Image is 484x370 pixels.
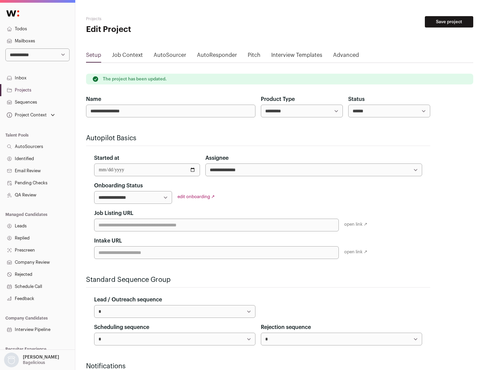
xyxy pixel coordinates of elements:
h1: Edit Project [86,24,215,35]
button: Open dropdown [5,110,56,120]
button: Save project [425,16,473,28]
a: AutoResponder [197,51,237,62]
label: Product Type [261,95,295,103]
a: Interview Templates [271,51,322,62]
p: Bagelicious [23,360,45,365]
a: edit onboarding ↗ [177,194,215,199]
a: Setup [86,51,101,62]
h2: Projects [86,16,215,22]
p: [PERSON_NAME] [23,355,59,360]
p: The project has been updated. [103,76,167,82]
label: Name [86,95,101,103]
a: Advanced [333,51,359,62]
button: Open dropdown [3,353,61,367]
label: Rejection sequence [261,323,311,331]
a: AutoSourcer [154,51,186,62]
h2: Autopilot Basics [86,134,430,143]
label: Intake URL [94,237,122,245]
div: Project Context [5,112,47,118]
img: nopic.png [4,353,19,367]
a: Pitch [248,51,260,62]
a: Job Context [112,51,143,62]
h2: Standard Sequence Group [86,275,430,285]
label: Job Listing URL [94,209,133,217]
label: Status [348,95,365,103]
label: Assignee [205,154,229,162]
label: Scheduling sequence [94,323,149,331]
label: Lead / Outreach sequence [94,296,162,304]
label: Onboarding Status [94,182,143,190]
img: Wellfound [3,7,23,20]
label: Started at [94,154,119,162]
